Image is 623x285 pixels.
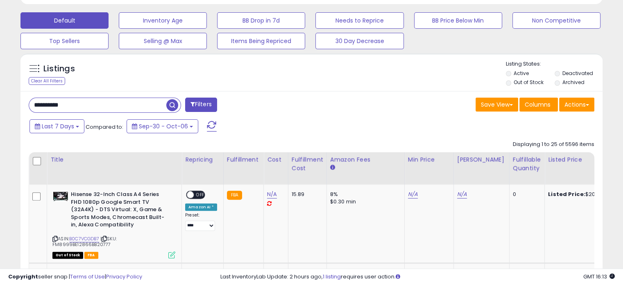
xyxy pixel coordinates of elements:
div: Fulfillment Cost [292,155,323,173]
button: Sep-30 - Oct-06 [127,119,198,133]
div: $207.77 [548,191,616,198]
span: Columns [525,100,551,109]
div: Fulfillable Quantity [513,155,541,173]
b: Hisense 32-Inch Class A4 Series FHD 1080p Google Smart TV (32A4K) - DTS Virtual: X, Game & Sports... [71,191,170,231]
div: Min Price [408,155,450,164]
a: Terms of Use [70,273,105,280]
div: seller snap | | [8,273,142,281]
button: Filters [185,98,217,112]
button: Save View [476,98,518,112]
span: FBA [84,252,98,259]
label: Deactivated [562,70,593,77]
button: Actions [559,98,594,112]
div: [PERSON_NAME] [457,155,506,164]
div: ASIN: [52,191,175,258]
a: 1 listing [323,273,341,280]
div: Last InventoryLab Update: 2 hours ago, requires user action. [220,273,615,281]
span: OFF [194,192,207,198]
a: N/A [267,190,277,198]
div: Preset: [185,212,217,231]
button: Top Sellers [20,33,109,49]
div: $0.30 min [330,198,398,205]
button: Last 7 Days [29,119,84,133]
button: Items Being Repriced [217,33,305,49]
img: 41yfVuE3KxL._SL40_.jpg [52,191,69,202]
span: Sep-30 - Oct-06 [139,122,188,130]
button: Needs to Reprice [315,12,403,29]
div: 15.89 [292,191,320,198]
p: Listing States: [506,60,603,68]
div: Listed Price [548,155,619,164]
span: Last 7 Days [42,122,74,130]
label: Archived [562,79,584,86]
div: 0 [513,191,538,198]
span: All listings that are currently out of stock and unavailable for purchase on Amazon [52,252,83,259]
h5: Listings [43,63,75,75]
span: 2025-10-14 16:13 GMT [583,273,615,280]
a: B0C7VCGDB7 [69,235,99,242]
div: Amazon AI * [185,203,217,211]
div: Title [50,155,178,164]
span: Compared to: [86,123,123,131]
button: BB Price Below Min [414,12,502,29]
div: Clear All Filters [29,77,65,85]
div: Fulfillment [227,155,260,164]
button: Default [20,12,109,29]
div: 8% [330,191,398,198]
span: | SKU: FM8999BE12866BB20777 [52,235,117,248]
b: Listed Price: [548,190,585,198]
button: BB Drop in 7d [217,12,305,29]
button: 30 Day Decrease [315,33,403,49]
a: N/A [408,190,418,198]
button: Selling @ Max [119,33,207,49]
button: Non Competitive [512,12,600,29]
div: Cost [267,155,285,164]
a: Privacy Policy [106,273,142,280]
small: FBA [227,191,242,200]
div: Amazon Fees [330,155,401,164]
button: Columns [519,98,558,112]
label: Out of Stock [514,79,544,86]
div: Displaying 1 to 25 of 5596 items [513,141,594,148]
button: Inventory Age [119,12,207,29]
label: Active [514,70,529,77]
a: N/A [457,190,467,198]
div: Repricing [185,155,220,164]
strong: Copyright [8,273,38,280]
small: Amazon Fees. [330,164,335,171]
